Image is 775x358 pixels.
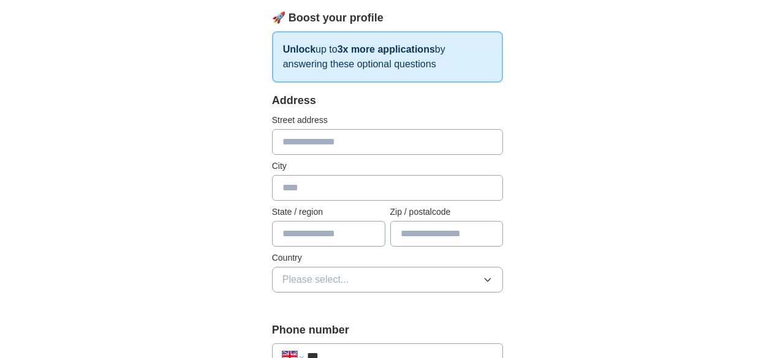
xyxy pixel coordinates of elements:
[390,206,504,218] label: Zip / postalcode
[272,10,504,26] div: 🚀 Boost your profile
[338,44,435,54] strong: 3x more applications
[272,92,504,109] div: Address
[282,272,349,287] span: Please select...
[272,252,504,264] label: Country
[272,114,504,127] label: Street address
[272,31,504,83] p: up to by answering these optional questions
[272,160,504,173] label: City
[272,322,504,338] label: Phone number
[283,44,316,54] strong: Unlock
[272,267,504,293] button: Please select...
[272,206,385,218] label: State / region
